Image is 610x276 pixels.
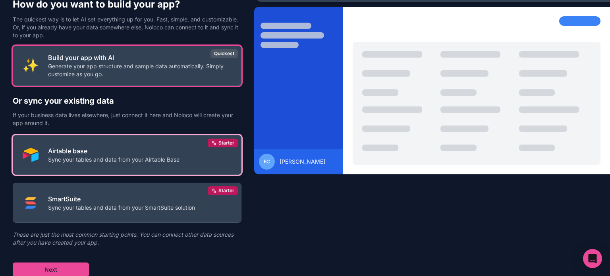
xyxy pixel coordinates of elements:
[23,195,39,211] img: SMART_SUITE
[13,111,241,127] p: If your business data lives elsewhere, just connect it here and Noloco will create your app aroun...
[23,58,39,73] img: INTERNAL_WITH_AI
[13,231,241,247] p: These are just the most common starting points. You can connect other data sources after you have...
[13,95,241,106] h2: Or sync your existing data
[583,249,602,268] div: Open Intercom Messenger
[13,135,241,175] button: AIRTABLEAirtable baseSync your tables and data from your Airtable BaseStarter
[13,46,241,86] button: INTERNAL_WITH_AIBuild your app with AIGenerate your app structure and sample data automatically. ...
[13,183,241,223] button: SMART_SUITESmartSuiteSync your tables and data from your SmartSuite solutionStarter
[48,146,180,156] p: Airtable base
[210,49,238,58] div: Quickest
[48,156,180,164] p: Sync your tables and data from your Airtable Base
[48,62,232,78] p: Generate your app structure and sample data automatically. Simply customize as you go.
[218,140,234,146] span: Starter
[13,15,241,39] p: The quickest way is to let AI set everything up for you. Fast, simple, and customizable. Or, if y...
[23,147,39,163] img: AIRTABLE
[264,158,270,165] span: EC
[48,194,195,204] p: SmartSuite
[48,53,232,62] p: Build your app with AI
[280,158,325,166] span: [PERSON_NAME]
[218,187,234,194] span: Starter
[48,204,195,212] p: Sync your tables and data from your SmartSuite solution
